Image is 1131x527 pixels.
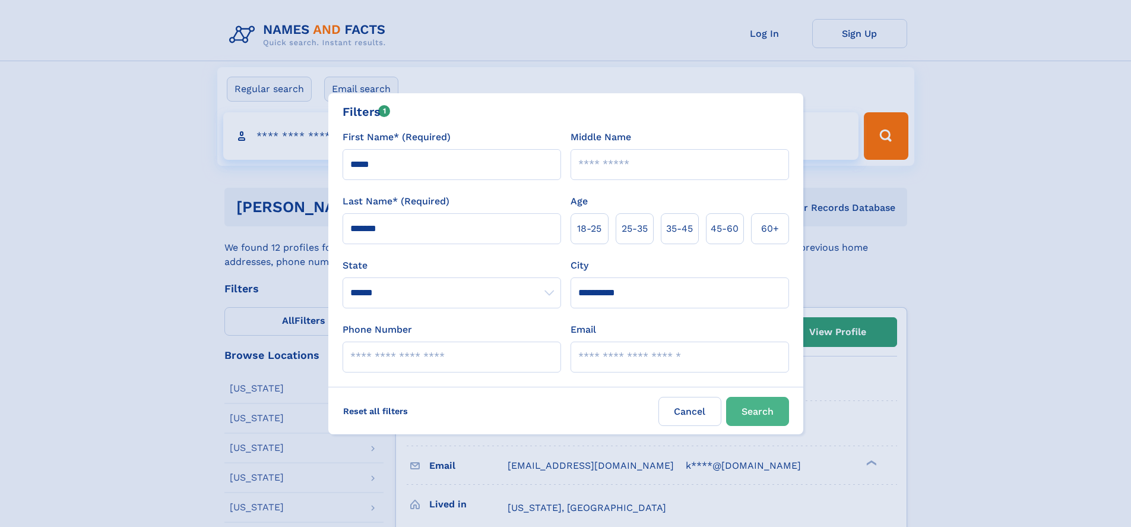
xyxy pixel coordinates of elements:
[571,323,596,337] label: Email
[658,397,721,426] label: Cancel
[343,258,561,273] label: State
[711,222,739,236] span: 45‑60
[761,222,779,236] span: 60+
[577,222,601,236] span: 18‑25
[666,222,693,236] span: 35‑45
[726,397,789,426] button: Search
[622,222,648,236] span: 25‑35
[343,323,412,337] label: Phone Number
[571,258,588,273] label: City
[343,130,451,144] label: First Name* (Required)
[343,103,391,121] div: Filters
[343,194,449,209] label: Last Name* (Required)
[571,194,588,209] label: Age
[571,130,631,144] label: Middle Name
[335,397,416,425] label: Reset all filters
